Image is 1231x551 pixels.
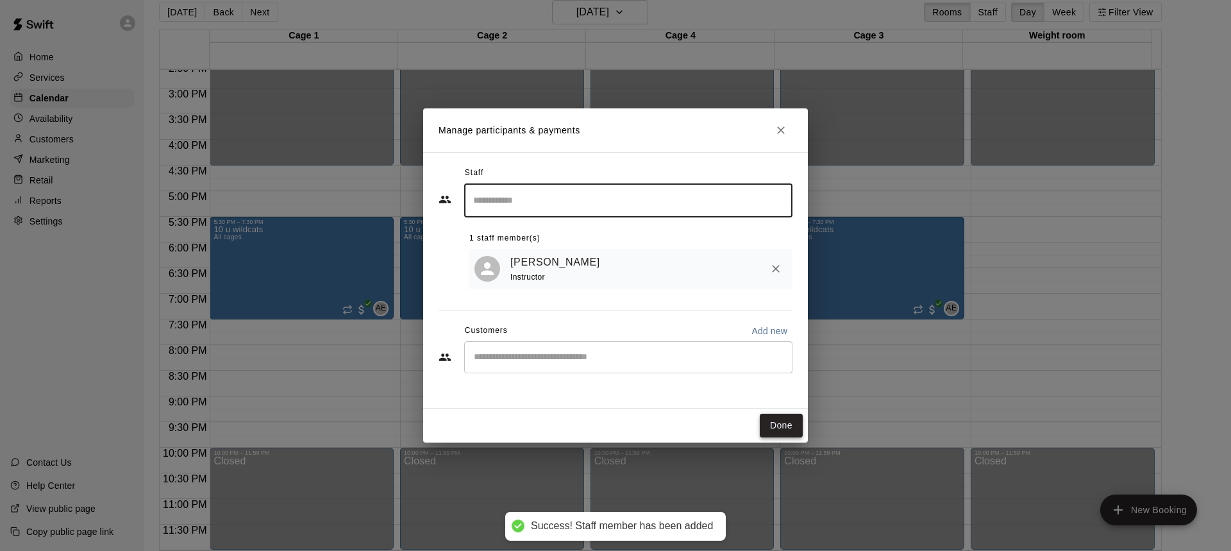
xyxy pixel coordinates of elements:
a: [PERSON_NAME] [510,254,600,271]
div: Blake Roberts [474,256,500,282]
span: Customers [465,321,508,341]
div: Search staff [464,183,792,217]
svg: Customers [439,351,451,364]
button: Close [769,119,792,142]
button: Add new [746,321,792,341]
span: Staff [465,163,483,183]
p: Manage participants & payments [439,124,580,137]
span: 1 staff member(s) [469,228,540,249]
svg: Staff [439,193,451,206]
p: Add new [751,325,787,337]
div: Success! Staff member has been added [531,520,713,533]
div: Start typing to search customers... [464,341,792,373]
button: Done [760,414,803,437]
span: Instructor [510,273,545,282]
button: Remove [764,257,787,280]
